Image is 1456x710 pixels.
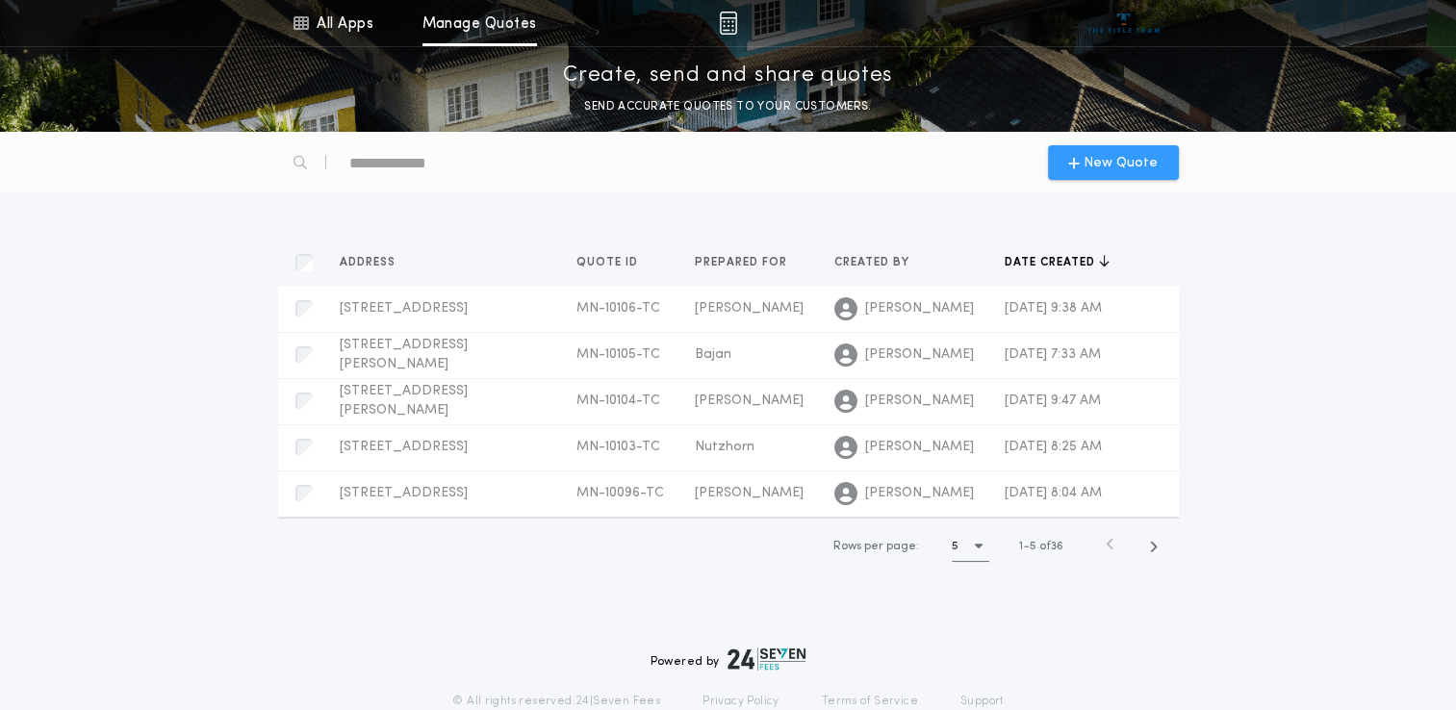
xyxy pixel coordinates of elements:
[1005,255,1099,270] span: Date created
[702,694,779,709] a: Privacy Policy
[340,301,468,316] span: [STREET_ADDRESS]
[960,694,1004,709] a: Support
[865,345,974,365] span: [PERSON_NAME]
[1087,13,1160,33] img: vs-icon
[576,253,652,272] button: Quote ID
[695,393,804,408] span: [PERSON_NAME]
[952,531,989,562] button: 5
[865,299,974,318] span: [PERSON_NAME]
[719,12,737,35] img: img
[452,694,660,709] p: © All rights reserved. 24|Seven Fees
[833,541,919,552] span: Rows per page:
[576,486,664,500] span: MN-10096-TC
[1005,347,1101,362] span: [DATE] 7:33 AM
[865,438,974,457] span: [PERSON_NAME]
[834,255,913,270] span: Created by
[1005,301,1102,316] span: [DATE] 9:38 AM
[1048,145,1179,180] button: New Quote
[1039,538,1063,555] span: of 36
[340,384,468,418] span: [STREET_ADDRESS][PERSON_NAME]
[1005,253,1110,272] button: Date created
[340,255,399,270] span: Address
[1030,541,1036,552] span: 5
[695,440,754,454] span: Nutzhorn
[1084,153,1158,173] span: New Quote
[952,537,958,556] h1: 5
[695,255,791,270] span: Prepared for
[695,301,804,316] span: [PERSON_NAME]
[865,484,974,503] span: [PERSON_NAME]
[576,301,660,316] span: MN-10106-TC
[728,647,806,671] img: logo
[576,255,642,270] span: Quote ID
[340,338,468,371] span: [STREET_ADDRESS][PERSON_NAME]
[1005,486,1102,500] span: [DATE] 8:04 AM
[576,347,660,362] span: MN-10105-TC
[340,253,410,272] button: Address
[563,61,893,91] p: Create, send and share quotes
[1005,393,1101,408] span: [DATE] 9:47 AM
[340,486,468,500] span: [STREET_ADDRESS]
[340,440,468,454] span: [STREET_ADDRESS]
[576,393,660,408] span: MN-10104-TC
[822,694,918,709] a: Terms of Service
[1005,440,1102,454] span: [DATE] 8:25 AM
[576,440,660,454] span: MN-10103-TC
[584,97,871,116] p: SEND ACCURATE QUOTES TO YOUR CUSTOMERS.
[1019,541,1023,552] span: 1
[865,392,974,411] span: [PERSON_NAME]
[651,647,806,671] div: Powered by
[695,486,804,500] span: [PERSON_NAME]
[695,347,731,362] span: Bajan
[834,253,924,272] button: Created by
